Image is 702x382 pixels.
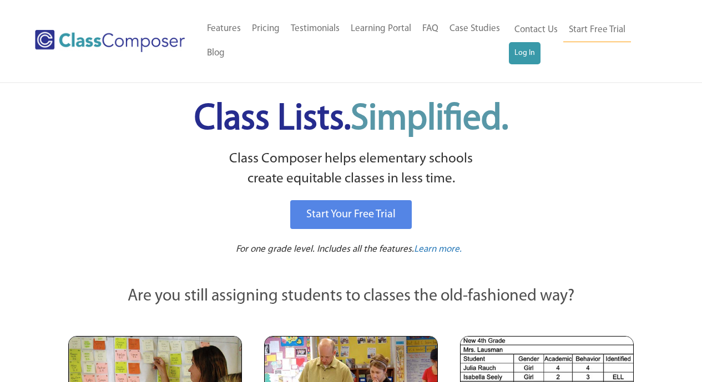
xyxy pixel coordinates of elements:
[236,245,414,254] span: For one grade level. Includes all the features.
[417,17,444,41] a: FAQ
[201,17,246,41] a: Features
[285,17,345,41] a: Testimonials
[306,209,396,220] span: Start Your Free Trial
[201,17,509,65] nav: Header Menu
[345,17,417,41] a: Learning Portal
[246,17,285,41] a: Pricing
[509,42,541,64] a: Log In
[351,101,508,137] span: Simplified.
[444,17,506,41] a: Case Studies
[67,149,636,190] p: Class Composer helps elementary schools create equitable classes in less time.
[194,101,508,137] span: Class Lists.
[414,243,462,257] a: Learn more.
[414,245,462,254] span: Learn more.
[68,284,634,309] p: Are you still assigning students to classes the old-fashioned way?
[509,18,563,42] a: Contact Us
[35,30,185,52] img: Class Composer
[563,18,631,43] a: Start Free Trial
[290,200,412,229] a: Start Your Free Trial
[509,18,659,64] nav: Header Menu
[201,41,230,65] a: Blog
